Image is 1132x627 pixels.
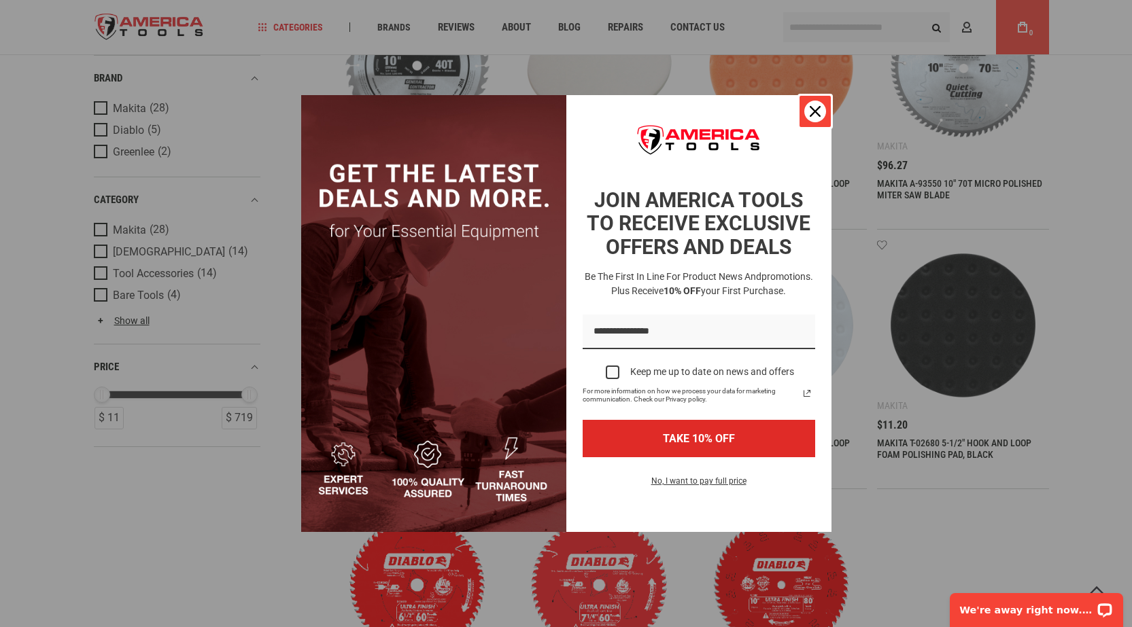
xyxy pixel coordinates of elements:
[799,385,815,401] svg: link icon
[799,385,815,401] a: Read our Privacy Policy
[664,285,701,296] strong: 10% OFF
[583,315,815,349] input: Email field
[587,188,810,259] strong: JOIN AMERICA TOOLS TO RECEIVE EXCLUSIVE OFFERS AND DEALS
[810,106,821,117] svg: close icon
[580,270,818,298] h3: Be the first in line for product news and
[630,366,794,378] div: Keep me up to date on news and offers
[799,95,831,128] button: Close
[583,420,815,457] button: TAKE 10% OFF
[583,387,799,404] span: For more information on how we process your data for marketing communication. Check our Privacy p...
[941,584,1132,627] iframe: LiveChat chat widget
[640,473,757,497] button: No, I want to pay full price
